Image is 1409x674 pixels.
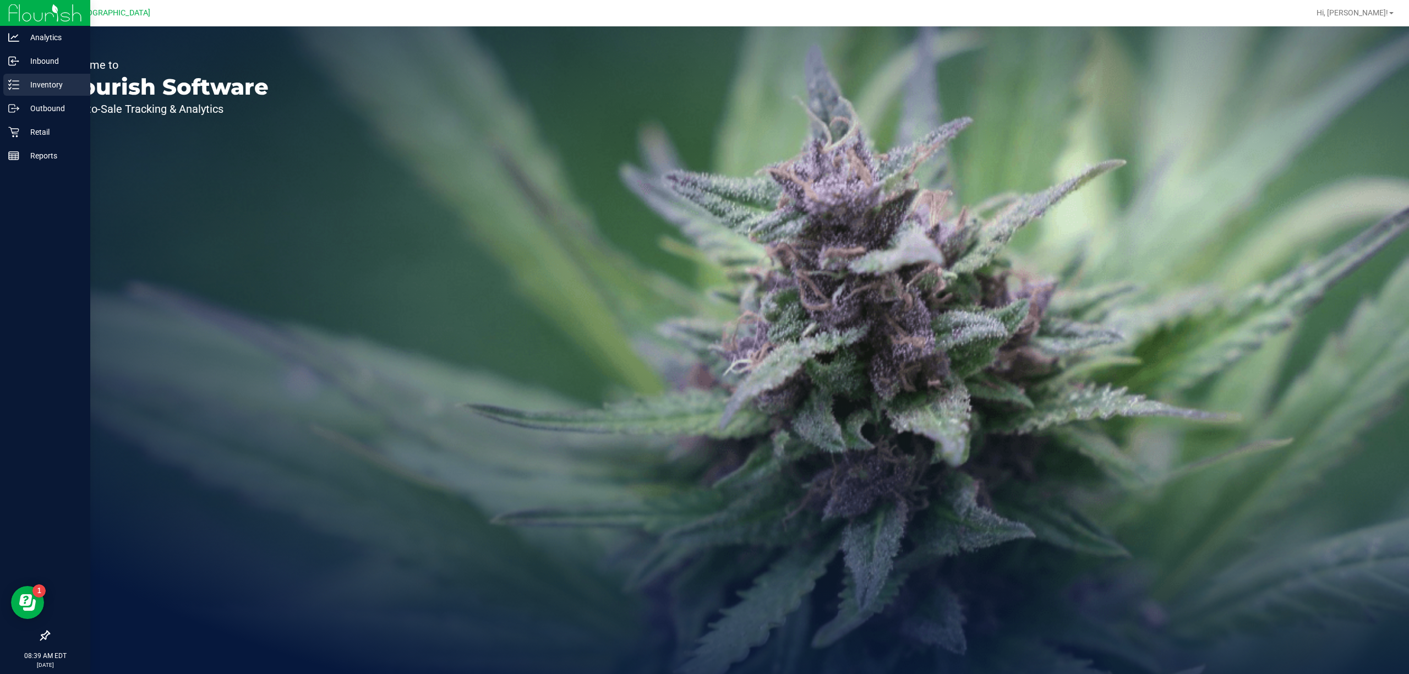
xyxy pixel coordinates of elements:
[19,102,85,115] p: Outbound
[8,150,19,161] inline-svg: Reports
[75,8,150,18] span: [GEOGRAPHIC_DATA]
[59,76,269,98] p: Flourish Software
[8,32,19,43] inline-svg: Analytics
[59,103,269,114] p: Seed-to-Sale Tracking & Analytics
[8,127,19,138] inline-svg: Retail
[8,56,19,67] inline-svg: Inbound
[19,125,85,139] p: Retail
[5,661,85,669] p: [DATE]
[8,79,19,90] inline-svg: Inventory
[8,103,19,114] inline-svg: Outbound
[32,584,46,598] iframe: Resource center unread badge
[11,586,44,619] iframe: Resource center
[59,59,269,70] p: Welcome to
[5,651,85,661] p: 08:39 AM EDT
[19,78,85,91] p: Inventory
[19,54,85,68] p: Inbound
[19,149,85,162] p: Reports
[1317,8,1388,17] span: Hi, [PERSON_NAME]!
[19,31,85,44] p: Analytics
